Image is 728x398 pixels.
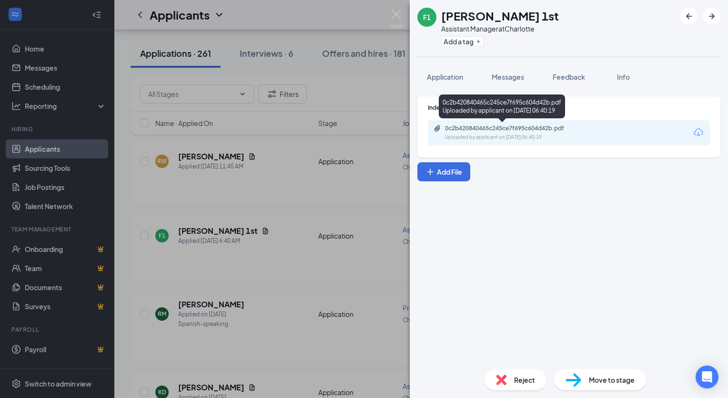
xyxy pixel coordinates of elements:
span: Move to stage [589,375,635,385]
span: Messages [492,73,524,81]
svg: ArrowLeftNew [683,10,695,22]
h1: [PERSON_NAME] 1st [441,8,559,24]
span: Application [427,73,463,81]
button: ArrowRight [703,8,720,25]
div: Assistant Manager at Charlotte [441,24,559,33]
svg: ArrowRight [706,10,718,22]
button: ArrowLeftNew [680,8,698,25]
div: 0c2b420840465c245ce7f695c604d42b.pdf Uploaded by applicant on [DATE] 06:40:19 [439,94,565,118]
svg: Paperclip [434,125,441,132]
div: Open Intercom Messenger [696,366,718,388]
span: Info [617,73,630,81]
div: F1 [423,12,431,22]
svg: Download [693,127,704,138]
span: Reject [514,375,535,385]
span: Feedback [553,73,585,81]
svg: Plus [475,39,481,44]
div: 0c2b420840465c245ce7f695c604d42b.pdf [445,125,578,132]
a: Paperclip0c2b420840465c245ce7f695c604d42b.pdfUploaded by applicant on [DATE] 06:40:19 [434,125,588,141]
div: Uploaded by applicant on [DATE] 06:40:19 [445,134,588,141]
button: Add FilePlus [417,162,470,181]
div: Indeed Resume [428,104,710,112]
button: PlusAdd a tag [441,36,484,46]
svg: Plus [425,167,435,177]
